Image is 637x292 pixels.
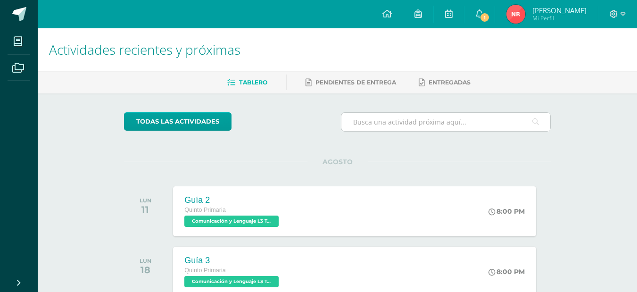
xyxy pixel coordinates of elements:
span: [PERSON_NAME] [532,6,587,15]
div: Guía 3 [184,256,281,266]
span: Pendientes de entrega [315,79,396,86]
a: Entregadas [419,75,471,90]
a: Tablero [227,75,267,90]
div: 8:00 PM [488,207,525,216]
span: Tablero [239,79,267,86]
span: Comunicación y Lenguaje L3 Terce Idioma 'A' [184,276,279,287]
div: 11 [140,204,151,215]
span: Actividades recientes y próximas [49,41,240,58]
span: AGOSTO [307,158,368,166]
span: Quinto Primaria [184,267,226,274]
div: Guía 2 [184,195,281,205]
span: Mi Perfil [532,14,587,22]
div: 18 [140,264,151,275]
span: Comunicación y Lenguaje L3 Terce Idioma 'A' [184,216,279,227]
div: LUN [140,197,151,204]
span: Quinto Primaria [184,207,226,213]
span: 1 [480,12,490,23]
div: LUN [140,258,151,264]
div: 8:00 PM [488,267,525,276]
span: Entregadas [429,79,471,86]
input: Busca una actividad próxima aquí... [341,113,550,131]
img: 7e78ba7b6fb18d8c69a8c3357c9955b3.png [506,5,525,24]
a: todas las Actividades [124,112,232,131]
a: Pendientes de entrega [306,75,396,90]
